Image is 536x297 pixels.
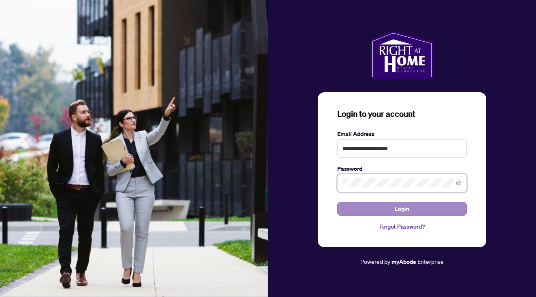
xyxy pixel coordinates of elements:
[417,258,444,265] span: Enterprise
[395,202,409,215] span: Login
[456,180,462,186] span: eye-invisible
[391,257,416,266] a: myAbode
[337,129,467,138] label: Email Address
[337,222,467,231] a: Forgot Password?
[337,164,467,173] label: Password
[360,258,390,265] span: Powered by
[370,31,433,79] img: ma-logo
[337,108,467,120] h3: Login to your account
[337,202,467,216] button: Login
